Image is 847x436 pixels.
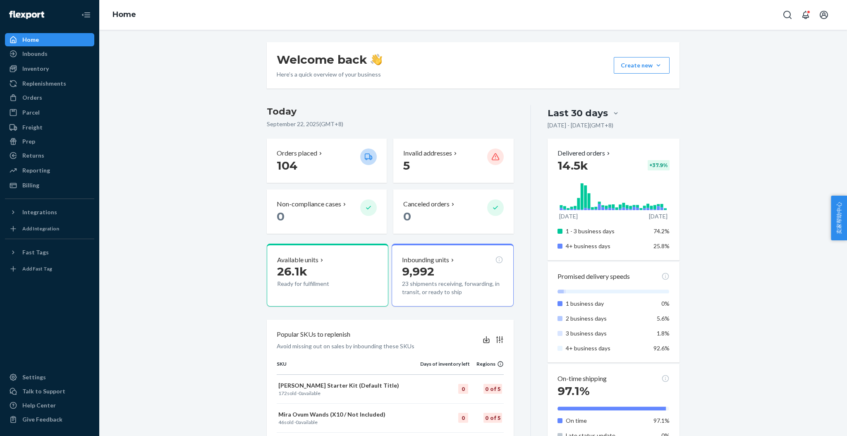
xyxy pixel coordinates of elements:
[816,7,832,23] button: Open account menu
[277,264,307,278] span: 26.1k
[779,7,796,23] button: Open Search Box
[9,11,44,19] img: Flexport logo
[277,158,297,172] span: 104
[277,280,354,288] p: Ready for fulfillment
[267,120,514,128] p: September 22, 2025 ( GMT+8 )
[5,33,94,46] a: Home
[22,373,46,381] div: Settings
[470,360,504,367] div: Regions
[22,65,49,73] div: Inventory
[267,139,387,183] button: Orders placed 104
[278,419,419,426] p: sold · available
[278,381,419,390] p: [PERSON_NAME] Starter Kit (Default Title)
[420,360,470,374] th: Days of inventory left
[22,166,50,175] div: Reporting
[278,390,287,396] span: 172
[22,108,40,117] div: Parcel
[657,315,670,322] span: 5.6%
[22,151,44,160] div: Returns
[277,360,420,374] th: SKU
[566,227,647,235] p: 1 - 3 business days
[267,244,388,307] button: Available units26.1kReady for fulfillment
[653,345,670,352] span: 92.6%
[483,413,502,423] div: 0 of 5
[566,314,647,323] p: 2 business days
[557,384,590,398] span: 97.1%
[106,3,143,27] ol: breadcrumbs
[5,246,94,259] button: Fast Tags
[299,390,301,396] span: 0
[22,123,43,132] div: Freight
[393,189,513,234] button: Canceled orders 0
[22,415,62,424] div: Give Feedback
[653,242,670,249] span: 25.8%
[548,121,613,129] p: [DATE] - [DATE] ( GMT+8 )
[653,417,670,424] span: 97.1%
[278,390,419,397] p: sold · available
[22,208,57,216] div: Integrations
[22,387,65,395] div: Talk to Support
[22,225,59,232] div: Add Integration
[277,255,318,265] p: Available units
[483,384,502,394] div: 0 of 5
[22,36,39,44] div: Home
[278,419,284,425] span: 46
[5,106,94,119] a: Parcel
[5,47,94,60] a: Inbounds
[277,52,382,67] h1: Welcome back
[559,212,578,220] p: [DATE]
[22,50,48,58] div: Inbounds
[277,149,317,158] p: Orders placed
[5,62,94,75] a: Inventory
[566,329,647,338] p: 3 business days
[22,181,39,189] div: Billing
[5,371,94,384] a: Settings
[5,222,94,235] a: Add Integration
[277,70,382,79] p: Here’s a quick overview of your business
[5,413,94,426] button: Give Feedback
[78,7,94,23] button: Close Navigation
[22,401,56,410] div: Help Center
[403,199,450,209] p: Canceled orders
[548,107,608,120] div: Last 30 days
[614,57,670,74] button: Create new
[277,199,341,209] p: Non-compliance cases
[22,137,35,146] div: Prep
[392,244,513,307] button: Inbounding units9,99223 shipments receiving, forwarding, in transit, or ready to ship
[277,330,350,339] p: Popular SKUs to replenish
[5,135,94,148] a: Prep
[5,77,94,90] a: Replenishments
[278,410,419,419] p: Mira Ovum Wands (X10 / Not Included)
[22,93,42,102] div: Orders
[393,139,513,183] button: Invalid addresses 5
[653,228,670,235] span: 74.2%
[831,196,847,240] button: 卖家帮助中心
[22,265,52,272] div: Add Fast Tag
[267,189,387,234] button: Non-compliance cases 0
[402,255,449,265] p: Inbounding units
[661,300,670,307] span: 0%
[371,54,382,65] img: hand-wave emoji
[566,242,647,250] p: 4+ business days
[557,272,630,281] p: Promised delivery speeds
[5,206,94,219] button: Integrations
[557,158,588,172] span: 14.5k
[649,212,668,220] p: [DATE]
[657,330,670,337] span: 1.8%
[797,7,814,23] button: Open notifications
[648,160,670,170] div: + 37.9 %
[267,105,514,118] h3: Today
[458,413,468,423] div: 0
[296,419,299,425] span: 0
[277,209,285,223] span: 0
[403,149,452,158] p: Invalid addresses
[566,344,647,352] p: 4+ business days
[5,121,94,134] a: Freight
[566,299,647,308] p: 1 business day
[5,149,94,162] a: Returns
[22,79,66,88] div: Replenishments
[557,149,612,158] button: Delivered orders
[458,384,468,394] div: 0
